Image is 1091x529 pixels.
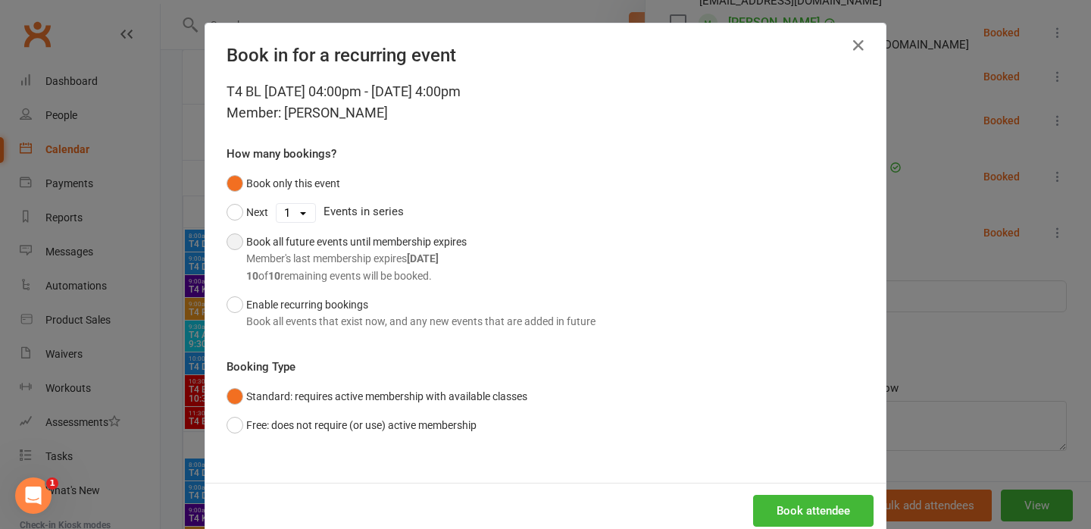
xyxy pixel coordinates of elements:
[227,227,467,290] button: Book all future events until membership expiresMember's last membership expires[DATE]10of10remain...
[246,270,258,282] strong: 10
[227,411,477,440] button: Free: does not require (or use) active membership
[15,477,52,514] iframe: Intercom live chat
[246,233,467,284] div: Book all future events until membership expires
[227,382,527,411] button: Standard: requires active membership with available classes
[46,477,58,490] span: 1
[227,169,340,198] button: Book only this event
[227,45,864,66] h4: Book in for a recurring event
[753,495,874,527] button: Book attendee
[227,290,596,336] button: Enable recurring bookingsBook all events that exist now, and any new events that are added in future
[227,198,864,227] div: Events in series
[246,313,596,330] div: Book all events that exist now, and any new events that are added in future
[268,270,280,282] strong: 10
[246,250,467,267] div: Member's last membership expires
[227,358,295,376] label: Booking Type
[407,252,439,264] strong: [DATE]
[846,33,871,58] button: Close
[246,268,467,284] div: of remaining events will be booked.
[227,81,864,124] div: T4 BL [DATE] 04:00pm - [DATE] 4:00pm Member: [PERSON_NAME]
[227,198,268,227] button: Next
[227,145,336,163] label: How many bookings?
